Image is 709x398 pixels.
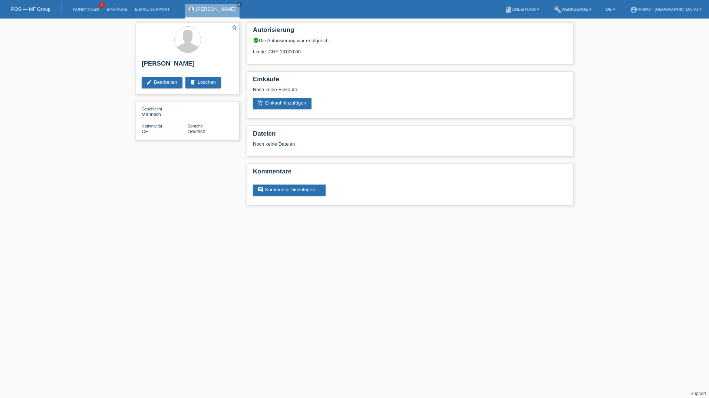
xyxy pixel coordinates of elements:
[501,7,543,11] a: bookAnleitung ▾
[142,60,234,71] h2: [PERSON_NAME]
[253,37,567,43] div: Die Autorisierung war erfolgreich.
[231,24,238,31] i: star_border
[69,7,103,11] a: Kund*innen
[253,185,326,196] a: commentKommentar hinzufügen ...
[237,3,241,6] i: close
[257,187,263,193] i: comment
[231,24,238,32] a: star_border
[603,7,619,11] a: DE ▾
[253,87,567,98] div: Noch keine Einkäufe
[146,79,152,85] i: edit
[253,26,567,37] h2: Autorisierung
[630,6,637,13] i: account_circle
[253,130,567,141] h2: Dateien
[253,168,567,179] h2: Kommentare
[11,6,50,12] a: POS — MF Group
[131,7,174,11] a: E-Mail Support
[253,141,479,147] div: Noch keine Dateien
[103,7,131,11] a: Einkäufe
[253,37,259,43] i: verified_user
[142,77,182,88] a: editBearbeiten
[626,7,705,11] a: account_circlem-way - [GEOGRAPHIC_DATA] ▾
[142,124,162,128] span: Nationalität
[188,124,203,128] span: Sprache
[253,76,567,87] h2: Einkäufe
[257,100,263,106] i: add_shopping_cart
[196,6,236,12] a: [PERSON_NAME]
[554,6,561,13] i: build
[142,107,162,111] span: Geschlecht
[99,2,105,8] span: 1
[190,79,196,85] i: delete
[142,106,188,117] div: Männlich
[142,129,149,134] span: Schweiz
[237,2,242,7] a: close
[505,6,512,13] i: book
[253,43,567,54] div: Limite: CHF 13'000.00
[550,7,595,11] a: buildWerkzeuge ▾
[188,129,205,134] span: Deutsch
[690,391,706,396] a: Support
[253,98,311,109] a: add_shopping_cartEinkauf hinzufügen
[185,77,221,88] a: deleteLöschen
